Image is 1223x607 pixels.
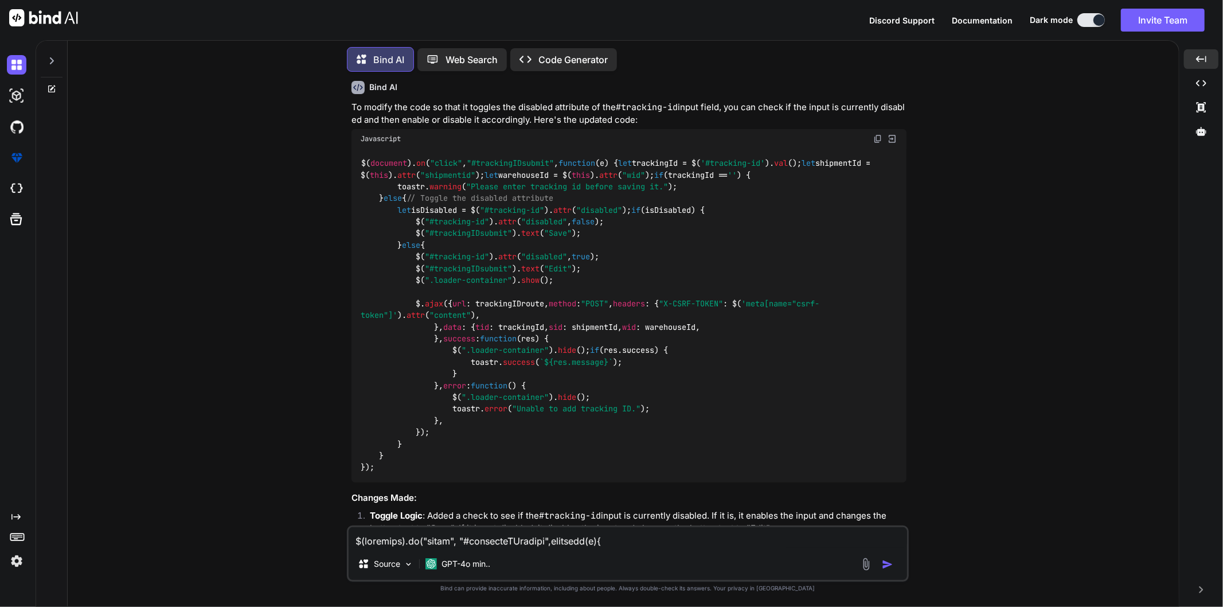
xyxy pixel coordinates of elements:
[402,240,420,250] span: else
[7,551,26,571] img: settings
[425,228,512,239] span: "#trackingIDsubmit"
[443,322,462,332] span: data
[521,275,540,285] span: show
[572,170,590,180] span: this
[425,216,489,227] span: "#tracking-id"
[622,322,636,332] span: wid
[1121,9,1205,32] button: Invite Team
[521,333,535,344] span: res
[869,15,935,25] span: Discord Support
[558,392,576,402] span: hide
[498,252,517,262] span: attr
[869,14,935,26] button: Discord Support
[544,263,572,274] span: "Edit"
[425,558,437,570] img: GPT-4o mini
[887,134,897,144] img: Open in Browser
[512,404,640,414] span: "Unable to add tracking ID."
[544,357,608,367] span: ${res.message}
[572,216,595,227] span: false
[498,216,517,227] span: attr
[7,55,26,75] img: darkChat
[600,158,604,169] span: e
[774,158,788,169] span: val
[581,298,608,309] span: "POST"
[361,509,906,535] li: : Added a check to see if the input is currently disabled. If it is, it enables the input and cha...
[361,298,819,320] span: 'meta[name="csrf-token"]'
[374,558,400,570] p: Source
[631,205,640,215] span: if
[480,333,517,344] span: function
[873,134,882,143] img: copy
[558,345,576,356] span: hide
[558,158,595,169] span: function
[549,298,576,309] span: method
[369,81,397,93] h6: Bind AI
[590,345,599,356] span: if
[599,170,618,180] span: attr
[882,559,893,570] img: icon
[462,392,549,402] span: ".loader-container"
[425,275,512,285] span: ".loader-container"
[404,559,413,569] img: Pick Models
[425,298,443,309] span: ajax
[9,9,78,26] img: Bind AI
[521,216,567,227] span: "disabled"
[351,492,906,505] h3: Changes Made:
[521,252,567,262] span: "disabled"
[952,14,1013,26] button: Documentation
[373,53,404,67] p: Bind AI
[452,298,466,309] span: url
[407,193,553,204] span: // Toggle the disabled attribute
[503,357,535,367] span: success
[384,193,402,204] span: else
[416,158,425,169] span: on
[7,148,26,168] img: premium
[441,558,490,570] p: GPT-4o min..
[701,158,765,169] span: '#tracking-id'
[549,322,562,332] span: sid
[467,158,554,169] span: "#trackingIDsubmit"
[429,181,462,192] span: warning
[370,510,423,521] strong: Toggle Logic
[521,263,540,274] span: text
[347,584,909,593] p: Bind can provide inaccurate information, including about people. Always double-check its answers....
[425,263,512,274] span: "#trackingIDsubmit"
[420,170,475,180] span: "shipmentid"
[429,310,471,321] span: "content"
[859,558,873,571] img: attachment
[370,158,407,169] span: document
[430,158,462,169] span: "click"
[802,158,815,169] span: let
[443,380,466,391] span: error
[480,205,544,215] span: "#tracking-id"
[7,179,26,199] img: cloudideIcon
[521,228,540,239] span: text
[484,170,498,180] span: let
[466,181,668,192] span: "Please enter tracking id before saving it."
[443,333,475,344] span: success
[361,157,875,473] code: $( ). ( , , ( ) { trackingId = $( ). (); shipmentId = $( ). ( ); warehouseId = $( ). ( ); (tracki...
[370,170,388,180] span: this
[1030,14,1073,26] span: Dark mode
[7,117,26,137] img: githubDark
[553,205,572,215] span: attr
[475,322,489,332] span: tid
[659,298,723,309] span: "X-CSRF-TOKEN"
[544,228,572,239] span: "Save"
[654,170,663,180] span: if
[397,170,416,180] span: attr
[576,205,622,215] span: "disabled"
[728,170,737,180] span: ''
[613,298,645,309] span: headers
[539,510,601,522] code: #tracking-id
[622,170,645,180] span: "wid"
[471,380,507,391] span: function
[572,252,590,262] span: true
[540,357,613,367] span: ` `
[397,205,411,215] span: let
[425,252,489,262] span: "#tracking-id"
[484,404,507,414] span: error
[952,15,1013,25] span: Documentation
[407,310,425,321] span: attr
[446,53,498,67] p: Web Search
